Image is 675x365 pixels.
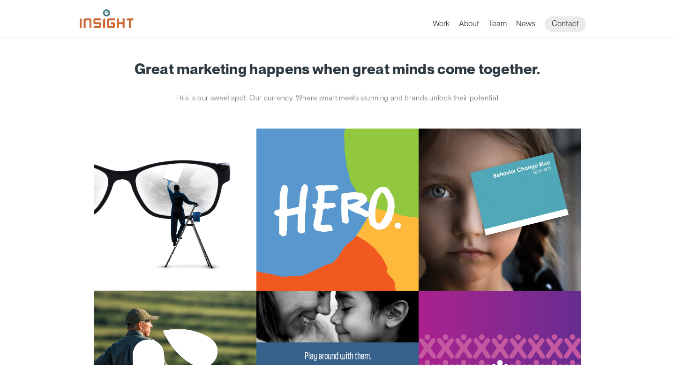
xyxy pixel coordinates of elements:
[433,19,450,32] a: Work
[162,91,513,105] p: This is our sweet spot. Our currency. Where smart meets stunning and brands unlock their potential.
[488,19,507,32] a: Team
[80,9,134,28] img: Insight Marketing Design
[94,61,581,77] h1: Great marketing happens when great minds come together.
[516,19,535,32] a: News
[459,19,479,32] a: About
[94,129,256,291] img: Ophthalmology Limited
[433,16,595,32] nav: primary navigation menu
[256,129,419,291] img: South Dakota Department of Social Services – Childcare Promotion
[419,129,581,291] img: South Dakota Department of Health – Childhood Lead Poisoning Prevention
[545,16,586,32] a: Contact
